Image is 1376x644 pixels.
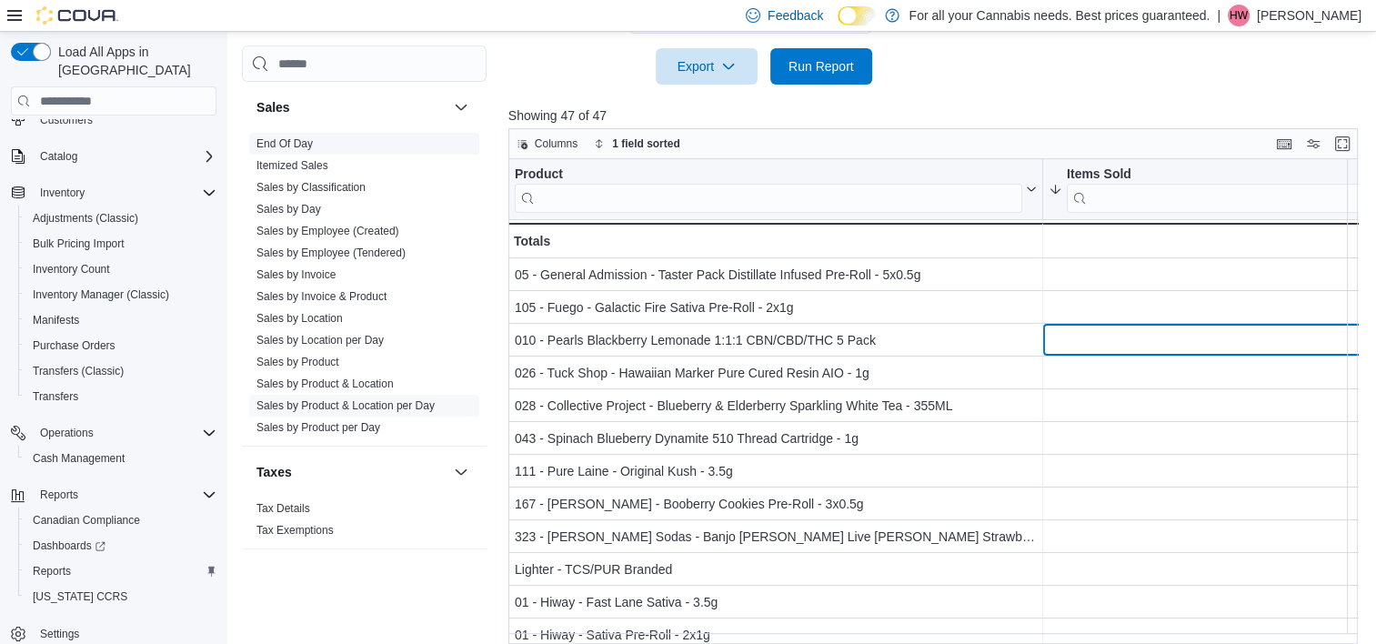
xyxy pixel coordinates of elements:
[242,133,487,446] div: Sales
[515,363,1037,385] div: 026 - Tuck Shop - Hawaiian Marker Pure Cured Resin AIO - 1g
[768,6,823,25] span: Feedback
[4,482,224,508] button: Reports
[25,586,135,608] a: [US_STATE] CCRS
[33,146,216,167] span: Catalog
[515,527,1037,548] div: 323 - [PERSON_NAME] Sodas - Banjo [PERSON_NAME] Live [PERSON_NAME] Strawberry Lemonade - 355ml
[256,377,394,390] a: Sales by Product & Location
[25,386,85,408] a: Transfers
[40,627,79,641] span: Settings
[256,311,343,326] span: Sales by Location
[256,463,292,481] h3: Taxes
[256,137,313,150] a: End Of Day
[18,384,224,409] button: Transfers
[909,5,1210,26] p: For all your Cannabis needs. Best prices guaranteed.
[25,360,131,382] a: Transfers (Classic)
[25,535,113,557] a: Dashboards
[36,6,118,25] img: Cova
[612,136,680,151] span: 1 field sorted
[256,289,387,304] span: Sales by Invoice & Product
[25,233,132,255] a: Bulk Pricing Import
[256,181,366,194] a: Sales by Classification
[509,133,585,155] button: Columns
[514,230,1037,252] div: Totals
[25,560,216,582] span: Reports
[18,584,224,609] button: [US_STATE] CCRS
[18,533,224,558] a: Dashboards
[515,166,1037,213] button: Product
[18,558,224,584] button: Reports
[33,211,138,226] span: Adjustments (Classic)
[256,136,313,151] span: End Of Day
[515,330,1037,352] div: 010 - Pearls Blackberry Lemonade 1:1:1 CBN/CBD/THC 5 Pack
[33,589,127,604] span: [US_STATE] CCRS
[256,224,399,238] span: Sales by Employee (Created)
[256,180,366,195] span: Sales by Classification
[1273,133,1295,155] button: Keyboard shortcuts
[450,96,472,118] button: Sales
[40,488,78,502] span: Reports
[25,335,216,357] span: Purchase Orders
[18,206,224,231] button: Adjustments (Classic)
[40,426,94,440] span: Operations
[33,538,105,553] span: Dashboards
[40,113,93,127] span: Customers
[25,360,216,382] span: Transfers (Classic)
[33,236,125,251] span: Bulk Pricing Import
[25,284,176,306] a: Inventory Manager (Classic)
[25,509,216,531] span: Canadian Compliance
[256,524,334,537] a: Tax Exemptions
[25,560,78,582] a: Reports
[515,592,1037,614] div: 01 - Hiway - Fast Lane Sativa - 3.5g
[256,98,447,116] button: Sales
[25,284,216,306] span: Inventory Manager (Classic)
[4,420,224,446] button: Operations
[25,233,216,255] span: Bulk Pricing Import
[18,282,224,307] button: Inventory Manager (Classic)
[33,182,216,204] span: Inventory
[33,338,116,353] span: Purchase Orders
[33,484,85,506] button: Reports
[33,313,79,327] span: Manifests
[25,448,132,469] a: Cash Management
[18,446,224,471] button: Cash Management
[256,523,334,538] span: Tax Exemptions
[587,133,688,155] button: 1 field sorted
[4,144,224,169] button: Catalog
[515,428,1037,450] div: 043 - Spinach Blueberry Dynamite 510 Thread Cartridge - 1g
[25,509,147,531] a: Canadian Compliance
[515,494,1037,516] div: 167 - [PERSON_NAME] - Booberry Cookies Pre-Roll - 3x0.5g
[18,257,224,282] button: Inventory Count
[33,287,169,302] span: Inventory Manager (Classic)
[25,258,117,280] a: Inventory Count
[33,451,125,466] span: Cash Management
[40,186,85,200] span: Inventory
[256,225,399,237] a: Sales by Employee (Created)
[33,262,110,277] span: Inventory Count
[515,461,1037,483] div: 111 - Pure Laine - Original Kush - 3.5g
[256,355,339,369] span: Sales by Product
[33,484,216,506] span: Reports
[33,146,85,167] button: Catalog
[25,448,216,469] span: Cash Management
[667,48,747,85] span: Export
[33,422,216,444] span: Operations
[256,158,328,173] span: Itemized Sales
[4,106,224,133] button: Customers
[256,98,290,116] h3: Sales
[18,508,224,533] button: Canadian Compliance
[256,159,328,172] a: Itemized Sales
[256,268,336,281] a: Sales by Invoice
[25,258,216,280] span: Inventory Count
[256,502,310,515] a: Tax Details
[515,166,1022,213] div: Product
[25,586,216,608] span: Washington CCRS
[33,389,78,404] span: Transfers
[1331,133,1353,155] button: Enter fullscreen
[515,265,1037,287] div: 05 - General Admission - Taster Pack Distillate Infused Pre-Roll - 5x0.5g
[25,335,123,357] a: Purchase Orders
[515,166,1022,184] div: Product
[256,267,336,282] span: Sales by Invoice
[256,334,384,347] a: Sales by Location per Day
[33,109,100,131] a: Customers
[4,180,224,206] button: Inventory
